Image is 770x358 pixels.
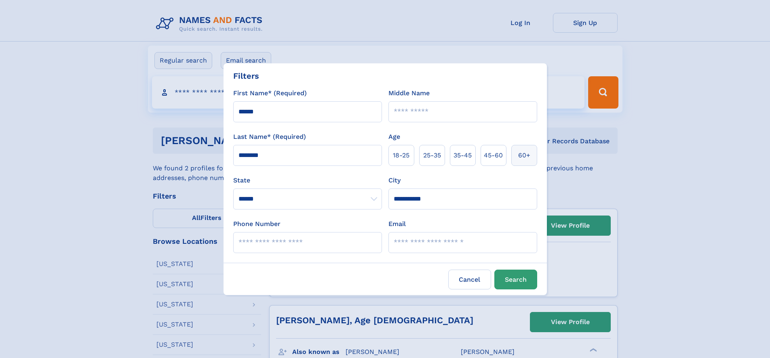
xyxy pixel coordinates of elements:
[233,176,382,185] label: State
[233,132,306,142] label: Last Name* (Required)
[388,132,400,142] label: Age
[388,219,406,229] label: Email
[518,151,530,160] span: 60+
[448,270,491,289] label: Cancel
[393,151,409,160] span: 18‑25
[233,70,259,82] div: Filters
[388,176,401,185] label: City
[454,151,472,160] span: 35‑45
[388,88,430,98] label: Middle Name
[233,219,281,229] label: Phone Number
[423,151,441,160] span: 25‑35
[484,151,503,160] span: 45‑60
[233,88,307,98] label: First Name* (Required)
[494,270,537,289] button: Search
